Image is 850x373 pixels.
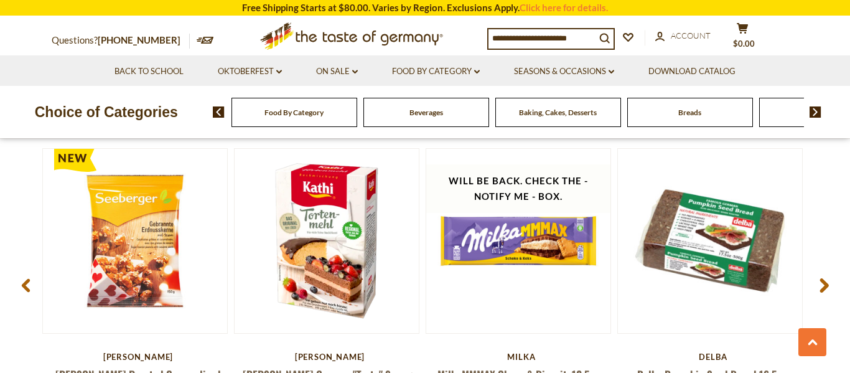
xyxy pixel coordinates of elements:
a: On Sale [316,65,358,78]
a: Oktoberfest [218,65,282,78]
div: [PERSON_NAME] [42,352,234,362]
a: Download Catalog [648,65,736,78]
a: Beverages [409,108,443,117]
div: Milka [426,352,617,362]
a: Account [655,29,711,43]
img: Delba Pumpkin Seed Bread [618,149,802,333]
img: Kathi German "Torte" Sponge Cake Mix, 400g [235,149,419,333]
button: $0.00 [724,22,761,54]
div: [PERSON_NAME] [234,352,426,362]
span: $0.00 [733,39,755,49]
a: Seasons & Occasions [514,65,614,78]
a: [PHONE_NUMBER] [98,34,180,45]
a: Baking, Cakes, Desserts [519,108,597,117]
img: previous arrow [213,106,225,118]
a: Food By Category [392,65,480,78]
a: Click here for details. [520,2,608,13]
a: Food By Category [264,108,324,117]
img: next arrow [810,106,821,118]
img: MilkaMMMAX Choco & Biscuit [426,149,610,333]
div: Delba [617,352,809,362]
p: Questions? [52,32,190,49]
img: Seeberger Roasted Caramelized Peanuts with Sesame, Natural Snack, 150g [43,149,227,333]
span: Account [671,31,711,40]
a: Back to School [114,65,184,78]
a: Breads [678,108,701,117]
